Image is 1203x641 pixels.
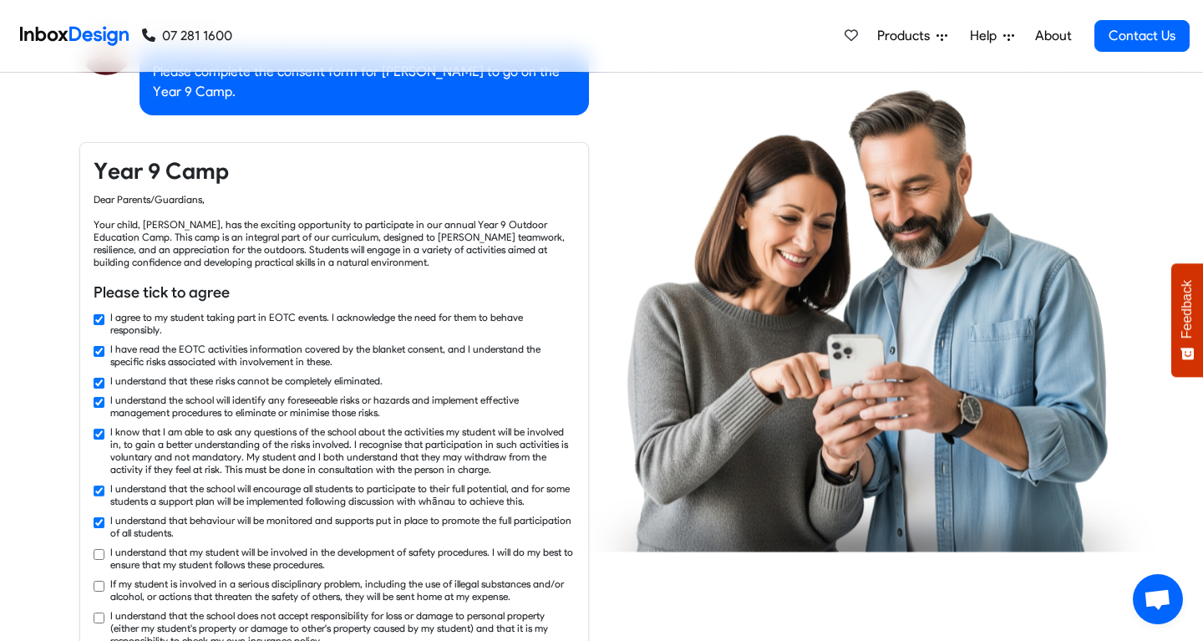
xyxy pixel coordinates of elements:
[110,514,575,539] label: I understand that behaviour will be monitored and supports put in place to promote the full parti...
[1030,19,1076,53] a: About
[110,577,575,603] label: If my student is involved in a serious disciplinary problem, including the use of illegal substan...
[110,311,575,336] label: I agree to my student taking part in EOTC events. I acknowledge the need for them to behave respo...
[871,19,954,53] a: Products
[877,26,937,46] span: Products
[963,19,1021,53] a: Help
[970,26,1003,46] span: Help
[1133,574,1183,624] a: Open chat
[140,48,589,115] div: Please complete the consent form for [PERSON_NAME] to go on the Year 9 Camp.
[110,343,575,368] label: I have read the EOTC activities information covered by the blanket consent, and I understand the ...
[110,374,383,387] label: I understand that these risks cannot be completely eliminated.
[110,394,575,419] label: I understand the school will identify any foreseeable risks or hazards and implement effective ma...
[110,482,575,507] label: I understand that the school will encourage all students to participate to their full potential, ...
[94,282,575,303] h6: Please tick to agree
[582,89,1155,552] img: parents_using_phone.png
[1180,280,1195,338] span: Feedback
[94,156,575,186] h4: Year 9 Camp
[110,425,575,476] label: I know that I am able to ask any questions of the school about the activities my student will be ...
[1171,263,1203,377] button: Feedback - Show survey
[94,193,575,268] div: Dear Parents/Guardians, Your child, [PERSON_NAME], has the exciting opportunity to participate in...
[1094,20,1190,52] a: Contact Us
[110,546,575,571] label: I understand that my student will be involved in the development of safety procedures. I will do ...
[142,26,232,46] a: 07 281 1600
